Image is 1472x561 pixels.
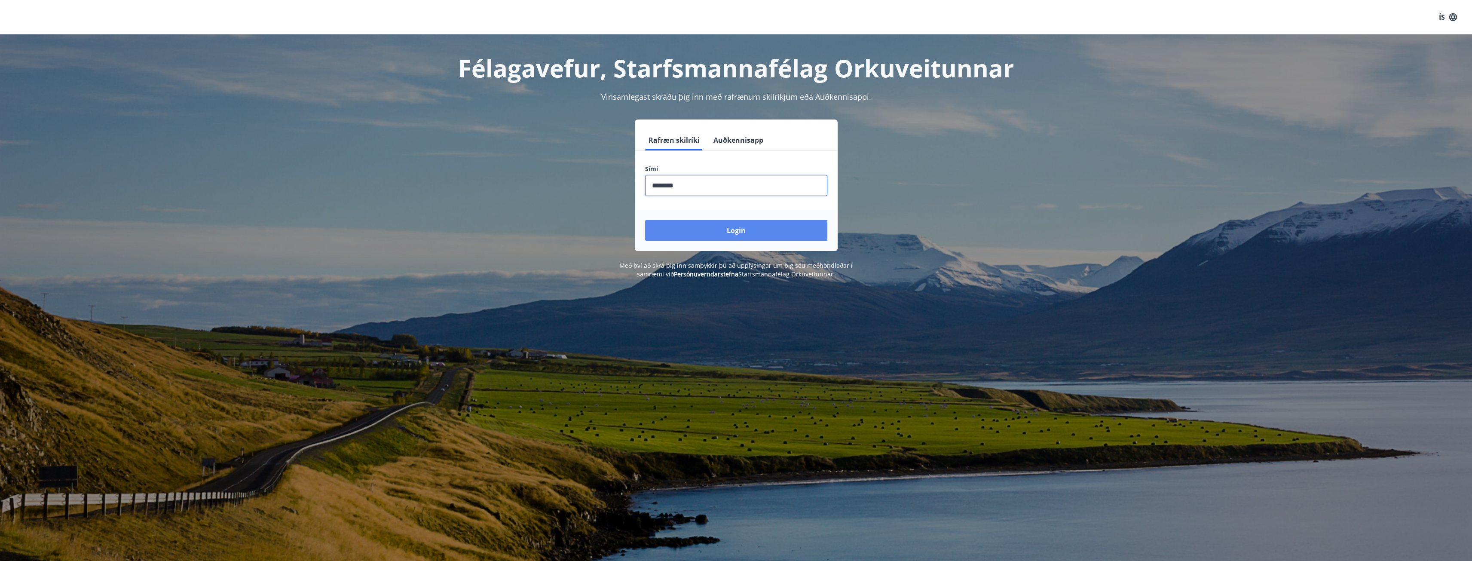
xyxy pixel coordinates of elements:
[645,220,827,241] button: Login
[645,130,703,150] button: Rafræn skilríki
[710,130,767,150] button: Auðkennisapp
[645,165,827,173] label: Sími
[437,52,1035,84] h1: Félagavefur, Starfsmannafélag Orkuveitunnar
[601,92,871,102] span: Vinsamlegast skráðu þig inn með rafrænum skilríkjum eða Auðkennisappi.
[674,270,738,278] a: Persónuverndarstefna
[619,261,853,278] span: Með því að skrá þig inn samþykkir þú að upplýsingar um þig séu meðhöndlaðar í samræmi við Starfsm...
[1434,9,1462,25] button: ÍS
